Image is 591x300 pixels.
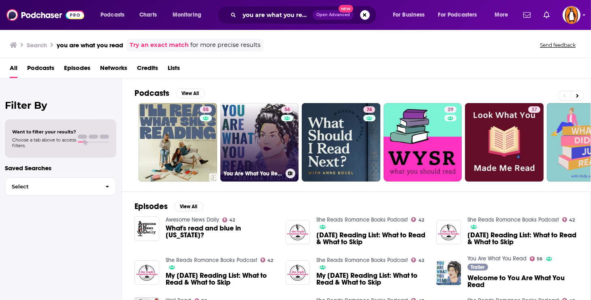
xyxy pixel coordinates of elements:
[489,8,518,21] button: open menu
[6,7,84,23] img: Podchaser - Follow, Share and Rate Podcasts
[313,10,354,20] button: Open AdvancedNew
[562,217,575,222] a: 42
[316,216,408,223] a: She Reads Romance Books Podcast
[438,9,477,21] span: For Podcasters
[316,272,427,286] span: My [DATE] Reading List: What to Read & What to Skip
[222,218,235,222] a: 42
[467,232,578,245] span: [DATE] Reading List: What to Read & What to Skip
[5,184,99,189] span: Select
[467,216,559,223] a: She Reads Romance Books Podcast
[224,170,282,177] h3: You Are What You Read
[239,8,313,21] input: Search podcasts, credits, & more...
[411,217,424,222] a: 42
[286,260,310,285] img: My March 2024 Reading List: What to Read & What to Skip
[393,9,425,21] span: For Business
[531,106,537,114] span: 37
[540,8,553,22] a: Show notifications dropdown
[134,88,205,98] a: PodcastsView All
[134,260,159,285] img: My March 2024 Reading List: What to Read & What to Skip
[166,272,276,286] a: My March 2024 Reading List: What to Read & What to Skip
[563,6,580,24] button: Show profile menu
[563,6,580,24] span: Logged in as penguin_portfolio
[134,216,159,241] img: What's read and blue in New Jersey?
[436,261,461,285] img: Welcome to You Are What You Read
[95,8,135,21] button: open menu
[467,255,527,262] a: You Are What You Read
[436,220,461,245] img: January 2024 Reading List: What to Read & What to Skip
[64,61,90,78] a: Episodes
[363,106,375,113] a: 74
[471,265,485,270] span: Trailer
[316,257,408,264] a: She Reads Romance Books Podcast
[284,106,290,114] span: 56
[433,8,489,21] button: open menu
[203,106,209,114] span: 55
[448,106,453,114] span: 29
[220,103,299,182] a: 56You Are What You Read
[134,201,203,211] a: EpisodesView All
[260,258,273,262] a: 42
[465,103,544,182] a: 37
[411,258,424,262] a: 42
[134,8,162,21] a: Charts
[316,232,427,245] a: February 2024 Reading List: What to Read & What to Skip
[281,106,293,113] a: 56
[100,61,127,78] a: Networks
[495,9,508,21] span: More
[367,106,372,114] span: 74
[12,137,76,148] span: Choose a tab above to access filters.
[166,272,276,286] span: My [DATE] Reading List: What to Read & What to Skip
[384,103,462,182] a: 29
[27,41,47,49] h3: Search
[538,42,578,49] button: Send feedback
[528,106,540,113] a: 37
[168,61,180,78] a: Lists
[467,232,578,245] a: January 2024 Reading List: What to Read & What to Skip
[167,8,212,21] button: open menu
[316,232,427,245] span: [DATE] Reading List: What to Read & What to Skip
[166,257,257,264] a: She Reads Romance Books Podcast
[190,40,260,50] span: for more precise results
[5,164,116,172] p: Saved Searches
[130,40,189,50] a: Try an exact match
[467,275,578,288] a: Welcome to You Are What You Read
[139,9,157,21] span: Charts
[100,9,124,21] span: Podcasts
[418,259,424,262] span: 42
[267,259,273,262] span: 42
[530,256,543,261] a: 56
[174,202,203,211] button: View All
[225,6,384,24] div: Search podcasts, credits, & more...
[10,61,17,78] a: All
[137,61,158,78] a: Credits
[166,225,276,239] span: What's read and blue in [US_STATE]?
[166,216,219,223] a: Awesome News Daily
[57,41,123,49] h3: you are what you read
[387,8,435,21] button: open menu
[173,9,201,21] span: Monitoring
[134,88,169,98] h2: Podcasts
[316,13,350,17] span: Open Advanced
[537,257,543,261] span: 56
[27,61,54,78] a: Podcasts
[176,89,205,98] button: View All
[418,218,424,222] span: 42
[563,6,580,24] img: User Profile
[5,99,116,111] h2: Filter By
[286,220,310,245] a: February 2024 Reading List: What to Read & What to Skip
[139,103,217,182] a: 55
[444,106,457,113] a: 29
